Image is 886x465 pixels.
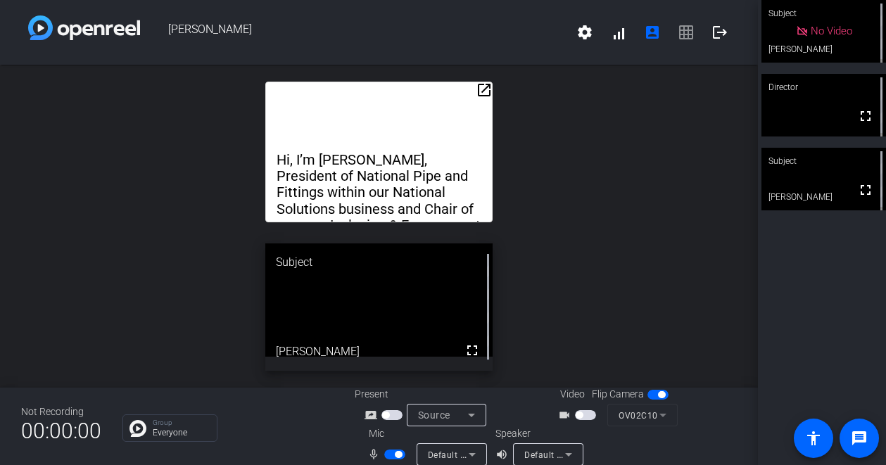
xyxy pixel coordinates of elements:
span: 00:00:00 [21,414,101,448]
mat-icon: mic_none [367,446,384,463]
p: Group [153,419,210,426]
mat-icon: open_in_new [476,82,493,98]
mat-icon: account_box [644,24,661,41]
img: Chat Icon [129,420,146,437]
div: Subject [761,148,886,174]
mat-icon: settings [576,24,593,41]
div: Subject [265,243,493,281]
img: white-gradient.svg [28,15,140,40]
span: [PERSON_NAME] [140,15,568,49]
p: Everyone [153,428,210,437]
mat-icon: screen_share_outline [365,407,381,423]
div: Not Recording [21,405,101,419]
span: No Video [811,25,852,37]
span: Video [560,387,585,402]
span: Default - Speakers (13- SoundWire Audio) [524,449,695,460]
button: signal_cellular_alt [602,15,635,49]
span: Flip Camera [592,387,644,402]
div: Speaker [495,426,580,441]
mat-icon: accessibility [805,430,822,447]
mat-icon: volume_up [495,446,512,463]
mat-icon: fullscreen [857,181,874,198]
p: Hi, I’m [PERSON_NAME], President of National Pipe and Fittings within our National Solutions busi... [277,152,481,250]
div: Director [761,74,886,101]
span: Default - Microphone on SoundWire Device (12- SoundWire Audio) [428,449,699,460]
mat-icon: videocam_outline [558,407,575,423]
mat-icon: fullscreen [857,108,874,125]
mat-icon: message [851,430,868,447]
div: Mic [355,426,495,441]
div: Present [355,387,495,402]
span: Source [418,409,450,421]
mat-icon: logout [711,24,728,41]
mat-icon: fullscreen [464,342,481,359]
